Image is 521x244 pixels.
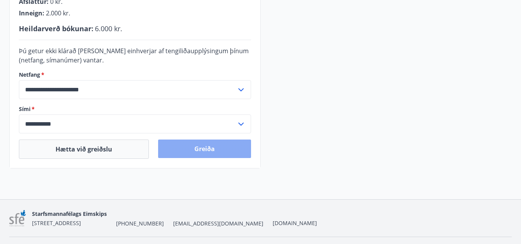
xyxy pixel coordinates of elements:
span: Þú getur ekki klárað [PERSON_NAME] einhverjar af tengiliðaupplýsingum þínum (netfang, símanúmer) ... [19,47,249,64]
span: Inneign : [19,9,44,17]
button: Greiða [158,140,251,158]
label: Netfang [19,71,251,79]
span: 6.000 kr. [95,24,122,33]
span: [PHONE_NUMBER] [116,220,164,227]
a: [DOMAIN_NAME] [273,219,317,227]
button: Hætta við greiðslu [19,140,149,159]
span: Heildarverð bókunar : [19,24,93,33]
img: 7sa1LslLnpN6OqSLT7MqncsxYNiZGdZT4Qcjshc2.png [9,210,26,227]
span: Starfsmannafélags Eimskips [32,210,107,217]
span: [EMAIL_ADDRESS][DOMAIN_NAME] [173,220,263,227]
span: [STREET_ADDRESS] [32,219,81,227]
span: 2.000 kr. [46,9,70,17]
label: Sími [19,105,251,113]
